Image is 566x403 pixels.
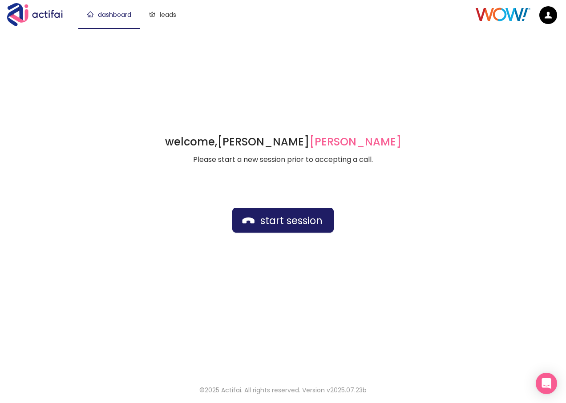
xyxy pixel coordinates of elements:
[165,154,401,165] p: Please start a new session prior to accepting a call.
[476,8,530,21] img: Client Logo
[309,134,401,149] span: [PERSON_NAME]
[539,6,557,24] img: default.png
[165,135,401,149] h1: welcome,
[87,10,131,19] a: dashboard
[217,134,401,149] strong: [PERSON_NAME]
[232,208,334,233] button: start session
[536,373,557,394] div: Open Intercom Messenger
[149,10,176,19] a: leads
[7,3,71,26] img: Actifai Logo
